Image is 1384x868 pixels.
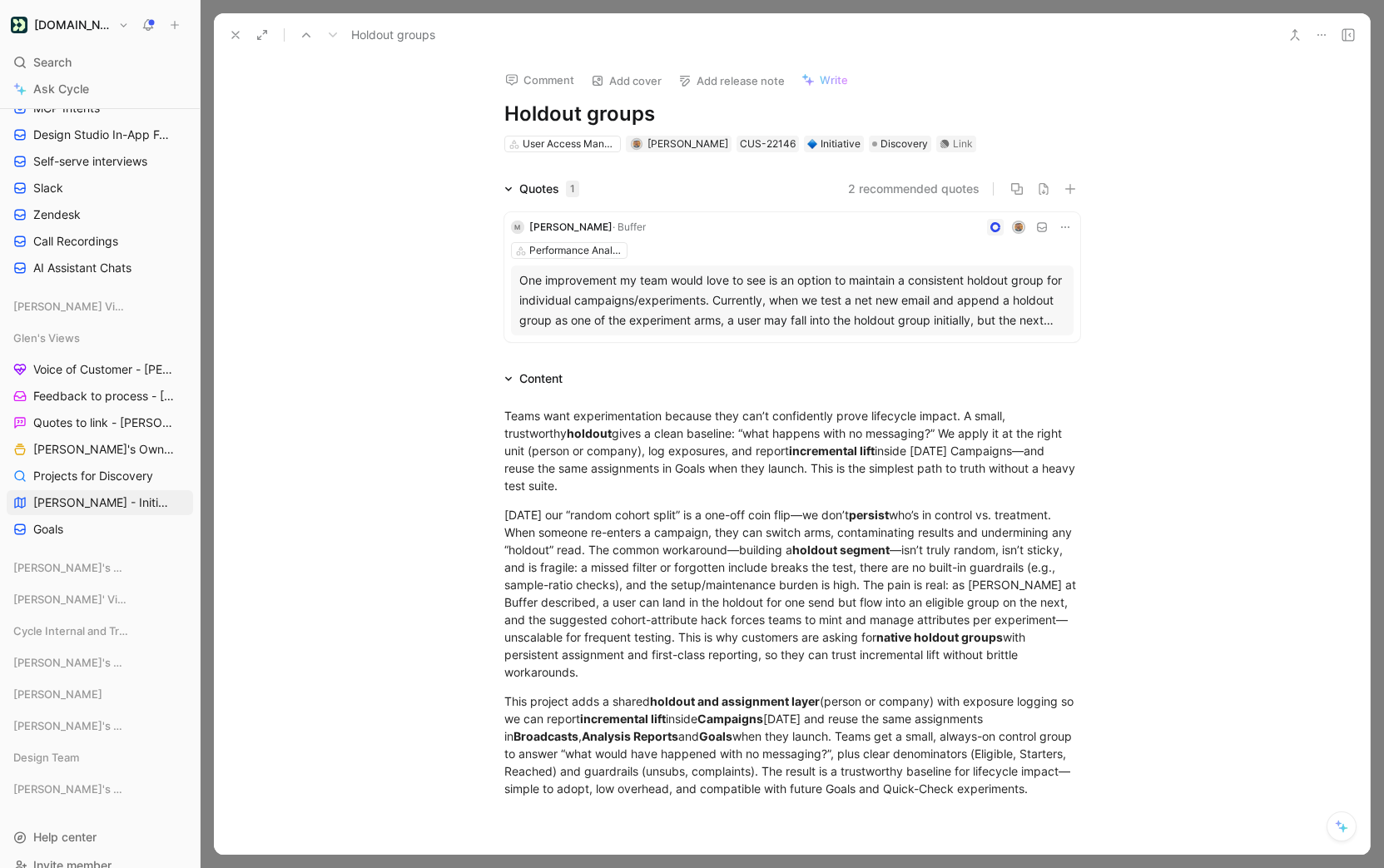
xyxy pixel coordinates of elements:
div: M [511,221,524,234]
strong: holdout segment [792,543,890,557]
div: This project adds a shared (person or company) with exposure logging so we can report inside [DAT... [504,692,1080,797]
span: [PERSON_NAME]'s Views [13,717,128,734]
div: [PERSON_NAME]'s Views [7,650,193,680]
button: Write [794,68,856,92]
button: Add release note [671,69,792,92]
span: [PERSON_NAME] [13,686,102,702]
span: Cycle Internal and Tracking [13,622,129,639]
strong: Broadcasts [513,729,578,743]
div: [PERSON_NAME]'s Views [7,776,193,801]
strong: Goals [699,729,732,743]
div: [DATE] our “random cohort split” is a one-off coin flip—we don’t who’s in control vs. treatment. ... [504,506,1080,681]
div: Content [519,369,563,389]
div: Design Team [7,745,193,770]
div: Teams want experimentation because they can’t confidently prove lifecycle impact. A small, trustw... [504,407,1080,494]
a: Design Studio In-App Feedback [7,122,193,147]
div: [PERSON_NAME] [7,682,193,707]
div: Quotes [519,179,579,199]
div: [PERSON_NAME]'s Views [7,776,193,806]
strong: holdout and assignment layer [650,694,820,708]
strong: persist [849,508,889,522]
a: Projects for Discovery [7,464,193,489]
span: [PERSON_NAME] [529,221,613,233]
span: Holdout groups [351,25,435,45]
span: [PERSON_NAME]'s Views [13,654,128,671]
a: Self-serve interviews [7,149,193,174]
div: Content [498,369,569,389]
div: User Access Management [523,136,616,152]
div: [PERSON_NAME]' Views [7,587,193,612]
div: [PERSON_NAME]'s Views [7,555,193,585]
button: 2 recommended quotes [848,179,980,199]
span: [PERSON_NAME]'s Owned Projects [33,441,174,458]
div: Quotes1 [498,179,586,199]
span: Discovery [881,136,928,152]
img: Customer.io [11,17,27,33]
img: avatar [1013,222,1024,233]
span: Help center [33,830,97,844]
a: Call Recordings [7,229,193,254]
h1: Holdout groups [504,101,1080,127]
span: [PERSON_NAME] [647,137,728,150]
span: Glen's Views [13,330,80,346]
a: [PERSON_NAME]'s Owned Projects [7,437,193,462]
span: Feedback to process - [PERSON_NAME] [33,388,176,404]
a: Ask Cycle [7,77,193,102]
span: [PERSON_NAME]'s Views [13,781,128,797]
span: Call Recordings [33,233,118,250]
div: [PERSON_NAME]'s Views [7,555,193,580]
img: 🔷 [807,139,817,149]
div: Discovery [869,136,931,152]
strong: incremental lift [580,712,666,726]
div: [PERSON_NAME]'s Views [7,650,193,675]
a: Slack [7,176,193,201]
button: Comment [498,68,582,92]
span: Self-serve interviews [33,153,147,170]
div: [PERSON_NAME]' Views [7,587,193,617]
div: Performance Analysis [529,242,623,259]
span: [PERSON_NAME] - Initiatives [33,494,171,511]
div: Glen's Views [7,325,193,350]
span: Slack [33,180,63,196]
div: 🔷Initiative [804,136,864,152]
div: 1 [566,181,579,197]
div: One improvement my team would love to see is an option to maintain a consistent holdout group for... [519,270,1065,330]
span: Search [33,52,72,72]
span: [PERSON_NAME] Views [13,298,126,315]
a: [PERSON_NAME] - Initiatives [7,490,193,515]
div: Glen's ViewsVoice of Customer - [PERSON_NAME]Feedback to process - [PERSON_NAME]Quotes to link - ... [7,325,193,542]
span: Design Studio In-App Feedback [33,126,173,143]
span: Design Team [13,749,79,766]
img: avatar [632,140,641,149]
strong: incremental lift [789,444,875,458]
div: Cycle Internal and Tracking [7,618,193,643]
div: Initiative [807,136,861,152]
span: Goals [33,521,63,538]
button: Customer.io[DOMAIN_NAME] [7,13,133,37]
a: Voice of Customer - [PERSON_NAME] [7,357,193,382]
h1: [DOMAIN_NAME] [34,17,112,32]
span: [PERSON_NAME]'s Views [13,559,128,576]
span: Projects for Discovery [33,468,153,484]
a: AI Assistant Chats [7,255,193,280]
strong: native holdout groups [876,630,1003,644]
a: Zendesk [7,202,193,227]
div: Design Team [7,745,193,775]
div: Help center [7,825,193,850]
a: Feedback to process - [PERSON_NAME] [7,384,193,409]
div: Link [953,136,973,152]
span: Quotes to link - [PERSON_NAME] [33,414,173,431]
div: CUS-22146 [740,136,796,152]
strong: Campaigns [697,712,763,726]
div: [PERSON_NAME] [7,682,193,712]
span: Write [820,72,848,87]
div: Search [7,50,193,75]
div: Feedback Streams#product-feedbackAI Assistant InterviewsMCP IntentsDesign Studio In-App FeedbackS... [7,11,193,280]
div: [PERSON_NAME]'s Views [7,713,193,738]
span: AI Assistant Chats [33,260,131,276]
span: · Buffer [613,221,646,233]
div: [PERSON_NAME]'s Views [7,713,193,743]
a: Goals [7,517,193,542]
span: Ask Cycle [33,79,89,99]
span: Voice of Customer - [PERSON_NAME] [33,361,175,378]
